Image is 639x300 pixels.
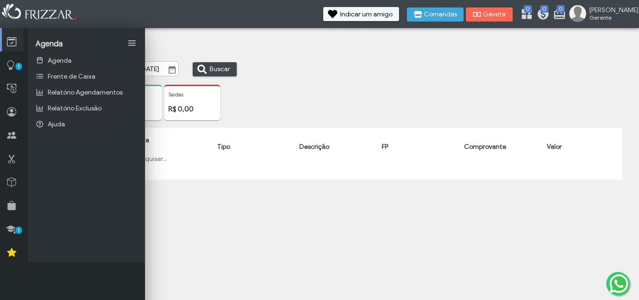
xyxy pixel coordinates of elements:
[542,128,624,166] th: Valor
[547,143,562,151] span: Valor
[168,105,216,113] p: R$ 0,00
[28,100,145,116] a: Relatório Exclusão
[130,128,212,166] th: Data
[48,104,102,112] span: Relatório Exclusão
[193,62,237,76] button: Buscar
[524,5,532,13] span: 0
[299,143,329,151] span: Descrição
[589,14,632,21] span: Gerente
[48,73,95,80] span: Frente de Caixa
[120,61,179,76] input: Data Final
[553,7,562,22] a: 0
[557,5,565,13] span: 0
[36,39,63,49] span: Agenda
[47,166,624,180] td: Nenhum registro encontrado
[323,7,399,21] button: Indicar um amigo
[210,62,230,76] span: Buscar
[589,6,632,14] span: [PERSON_NAME]
[217,143,230,151] span: Tipo
[48,57,72,65] span: Agenda
[168,91,216,98] p: Saidas
[166,65,179,74] button: Show Calendar
[569,5,634,24] a: [PERSON_NAME] Gerente
[15,227,22,234] span: 1
[540,5,548,13] span: 0
[483,11,506,18] span: Gaveta
[377,128,459,166] th: FP
[28,84,145,100] a: Relatório Agendamentos
[464,143,506,151] span: Comprovante
[608,272,630,295] img: whatsapp.png
[212,128,295,166] th: Tipo
[28,68,145,84] a: Frente de Caixa
[407,7,464,22] button: Comandas
[28,116,145,132] a: Ajuda
[459,128,542,166] th: Comprovante
[382,143,388,151] span: FP
[340,11,392,18] span: Indicar um amigo
[295,128,377,166] th: Descrição
[424,11,457,18] span: Comandas
[28,52,145,68] a: Agenda
[134,154,207,163] input: Pesquisar...
[537,7,546,22] a: 0
[15,63,22,70] span: 1
[520,7,530,22] a: 0
[48,120,65,128] span: Ajuda
[466,7,513,22] button: Gaveta
[48,88,123,96] span: Relatório Agendamentos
